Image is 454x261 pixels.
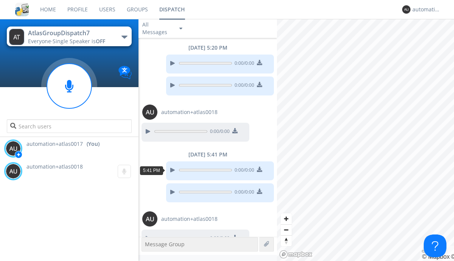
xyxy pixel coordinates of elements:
[257,60,262,65] img: download media button
[281,235,292,246] button: Reset bearing to north
[6,141,21,156] img: 373638.png
[7,27,131,46] button: AtlasGroupDispatch7Everyone·Single Speaker isOFF
[142,105,157,120] img: 373638.png
[412,6,441,13] div: automation+atlas0017
[422,250,428,252] button: Toggle attribution
[232,60,254,68] span: 0:00 / 0:00
[257,167,262,172] img: download media button
[9,29,24,45] img: 373638.png
[28,38,113,45] div: Everyone ·
[161,215,218,223] span: automation+atlas0018
[142,21,173,36] div: All Messages
[232,82,254,90] span: 0:00 / 0:00
[232,128,238,133] img: download media button
[281,213,292,224] button: Zoom in
[161,108,218,116] span: automation+atlas0018
[26,163,83,170] span: automation+atlas0018
[7,119,131,133] input: Search users
[138,151,277,158] div: [DATE] 5:41 PM
[15,3,29,16] img: cddb5a64eb264b2086981ab96f4c1ba7
[207,235,230,243] span: 0:00 / 0:00
[257,189,262,194] img: download media button
[422,253,449,260] a: Mapbox
[279,250,313,259] a: Mapbox logo
[26,140,83,148] span: automation+atlas0017
[424,234,446,257] iframe: Toggle Customer Support
[281,224,292,235] button: Zoom out
[118,66,132,79] img: Translation enabled
[257,82,262,87] img: download media button
[53,38,105,45] span: Single Speaker is
[232,189,254,197] span: 0:00 / 0:00
[179,28,182,30] img: caret-down-sm.svg
[402,5,410,14] img: 373638.png
[143,168,160,173] span: 5:41 PM
[232,235,238,240] img: download media button
[87,140,100,148] div: (You)
[232,167,254,175] span: 0:00 / 0:00
[142,211,157,227] img: 373638.png
[281,225,292,235] span: Zoom out
[138,44,277,52] div: [DATE] 5:20 PM
[28,29,113,38] div: AtlasGroupDispatch7
[96,38,105,45] span: OFF
[207,128,230,136] span: 0:00 / 0:00
[6,164,21,179] img: 373638.png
